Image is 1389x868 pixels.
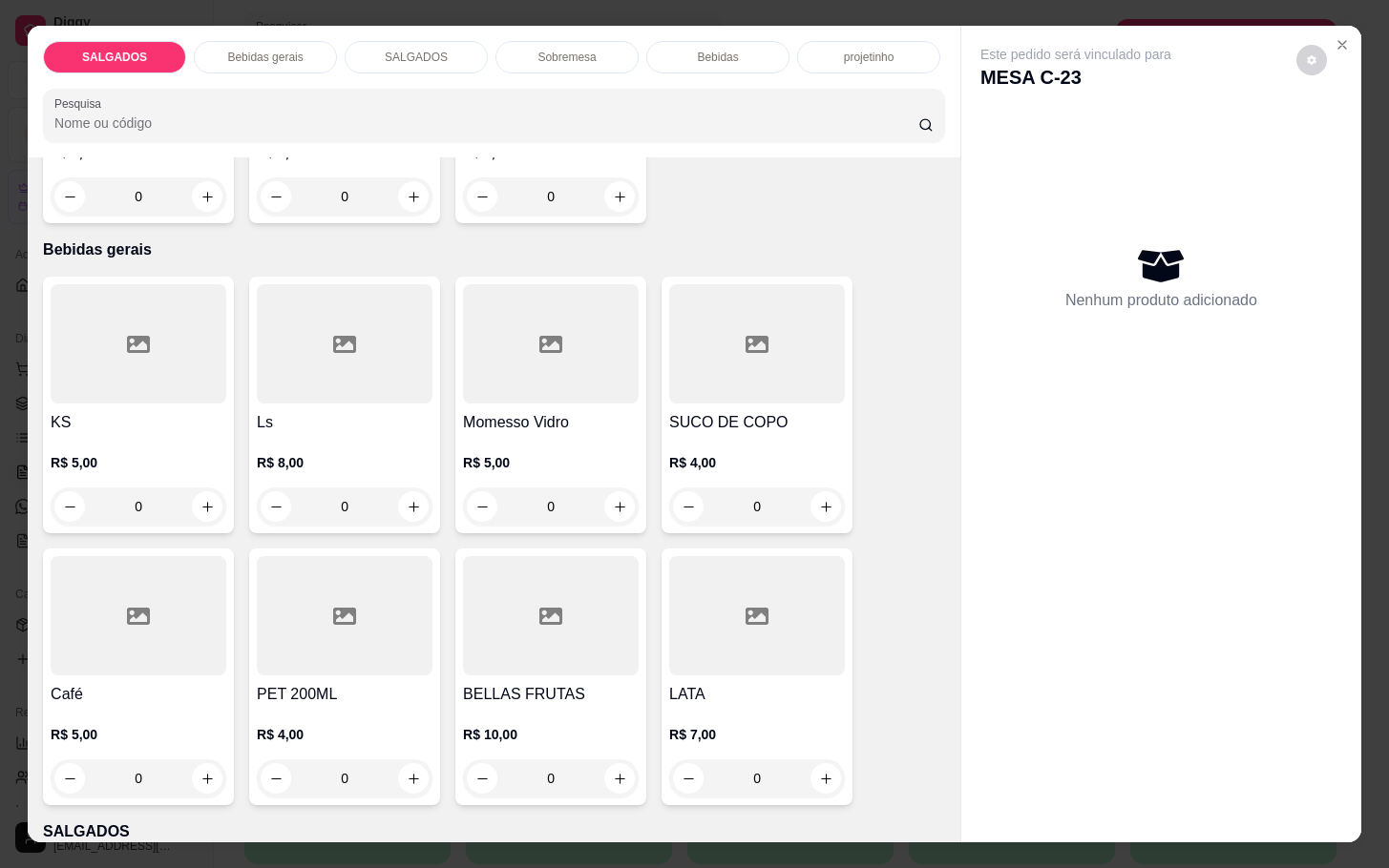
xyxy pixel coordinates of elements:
[82,50,147,65] p: SALGADOS
[43,238,945,261] p: Bebidas gerais
[261,491,291,522] button: decrease-product-quantity
[257,453,432,472] p: R$ 8,00
[257,683,432,706] h4: PET 200ML
[604,491,635,522] button: increase-product-quantity
[673,763,704,794] button: decrease-product-quantity
[1296,45,1327,75] button: decrease-product-quantity
[227,50,303,65] p: Bebidas gerais
[463,683,639,706] h4: BELLAS FRUTAS
[257,411,432,434] h4: Ls
[669,453,845,472] p: R$ 4,00
[669,725,845,744] p: R$ 7,00
[980,45,1171,64] p: Este pedido será vinculado para
[1327,30,1357,60] button: Close
[192,491,222,522] button: increase-product-quantity
[537,50,596,65] p: Sobremesa
[604,763,635,794] button: increase-product-quantity
[467,491,497,522] button: decrease-product-quantity
[51,411,226,434] h4: KS
[54,491,85,522] button: decrease-product-quantity
[467,181,497,212] button: decrease-product-quantity
[54,95,108,112] label: Pesquisa
[43,820,945,843] p: SALGADOS
[697,50,738,65] p: Bebidas
[673,491,704,522] button: decrease-product-quantity
[261,763,291,794] button: decrease-product-quantity
[810,763,841,794] button: increase-product-quantity
[980,64,1171,91] p: MESA C-23
[669,411,845,434] h4: SUCO DE COPO
[257,725,432,744] p: R$ 4,00
[54,181,85,212] button: decrease-product-quantity
[810,491,841,522] button: increase-product-quantity
[463,725,639,744] p: R$ 10,00
[398,763,429,794] button: increase-product-quantity
[51,725,226,744] p: R$ 5,00
[467,763,497,794] button: decrease-product-quantity
[398,491,429,522] button: increase-product-quantity
[463,411,639,434] h4: Momesso Vidro
[604,181,635,212] button: increase-product-quantity
[192,181,222,212] button: increase-product-quantity
[844,50,894,65] p: projetinho
[51,453,226,472] p: R$ 5,00
[463,453,639,472] p: R$ 5,00
[1065,289,1257,312] p: Nenhum produto adicionado
[54,114,918,133] input: Pesquisa
[669,683,845,706] h4: LATA
[51,683,226,706] h4: Café
[385,50,448,65] p: SALGADOS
